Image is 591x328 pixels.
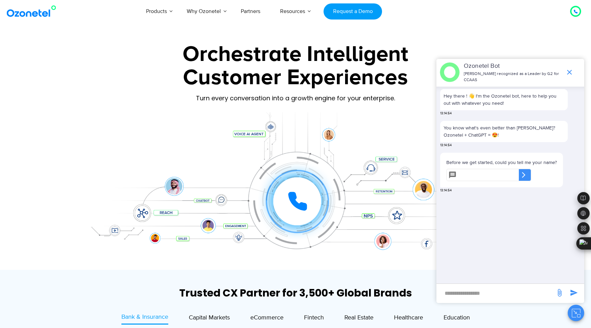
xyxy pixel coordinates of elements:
a: Request a Demo [324,3,382,20]
span: send message [553,286,566,300]
span: Bank & Insurance [121,313,168,321]
span: 13:14:54 [440,143,452,148]
a: Fintech [304,313,324,325]
span: 13:14:54 [440,111,452,116]
button: Close chat [568,305,584,321]
span: Real Estate [344,314,373,321]
div: new-msg-input [440,287,552,300]
span: send message [567,286,581,300]
span: Healthcare [394,314,423,321]
p: Before we get started, could you tell me your name? [446,159,557,166]
div: Customer Experiences [82,61,509,94]
a: Bank & Insurance [121,313,168,325]
span: Education [444,314,470,321]
a: Capital Markets [189,313,230,325]
a: Healthcare [394,313,423,325]
span: Capital Markets [189,314,230,321]
div: Turn every conversation into a growth engine for your enterprise. [82,94,509,102]
div: Trusted CX Partner for 3,500+ Global Brands [85,287,506,299]
span: end chat or minimize [563,65,576,79]
p: Ozonetel Bot [464,62,562,71]
span: 13:14:54 [440,188,452,193]
a: Real Estate [344,313,373,325]
p: Hey there ! 👋 I'm the Ozonetel bot, here to help you out with whatever you need! [444,92,564,107]
div: Orchestrate Intelligent [82,43,509,65]
p: [PERSON_NAME] recognized as a Leader by G2 for CCAAS [464,71,562,83]
p: You know what's even better than [PERSON_NAME]? Ozonetel + ChatGPT = 😍! [444,124,564,139]
img: header [440,62,460,82]
a: eCommerce [250,313,284,325]
span: eCommerce [250,314,284,321]
span: Fintech [304,314,324,321]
